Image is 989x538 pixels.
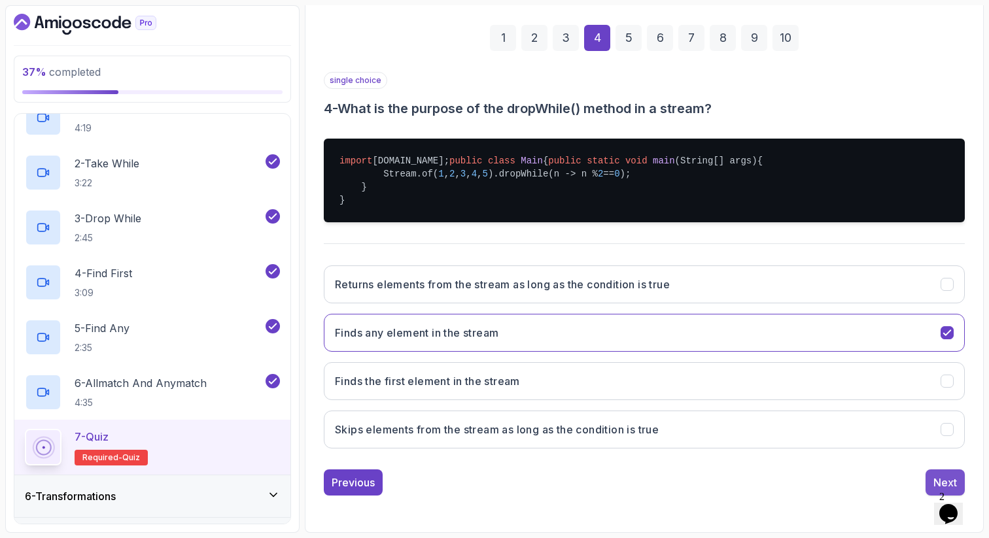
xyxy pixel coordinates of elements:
[598,169,603,179] span: 2
[339,156,372,166] span: import
[926,469,965,496] button: Next
[625,156,648,166] span: void
[653,156,675,166] span: main
[449,169,455,179] span: 2
[324,362,965,400] button: Finds the first element in the stream
[22,65,101,78] span: completed
[647,25,673,51] div: 6
[324,72,387,89] p: single choice
[521,156,543,166] span: Main
[678,25,704,51] div: 7
[324,411,965,448] button: Skips elements from the stream as long as the condition is true
[25,488,116,504] h3: 6 - Transformations
[490,25,516,51] div: 1
[584,25,610,51] div: 4
[14,475,290,517] button: 6-Transformations
[75,177,139,190] p: 3:22
[472,169,477,179] span: 4
[75,396,207,409] p: 4:35
[324,265,965,303] button: Returns elements from the stream as long as the condition is true
[82,452,122,463] span: Required-
[616,25,642,51] div: 5
[772,25,799,51] div: 10
[521,25,547,51] div: 2
[75,231,141,244] p: 2:45
[75,265,132,281] p: 4 - Find First
[335,422,659,437] h3: Skips elements from the stream as long as the condition is true
[25,209,280,246] button: 3-Drop While2:45
[335,325,498,341] h3: Finds any element in the stream
[25,154,280,191] button: 2-Take While3:22
[25,374,280,411] button: 6-Allmatch And Anymatch4:35
[75,375,207,391] p: 6 - Allmatch And Anymatch
[335,277,670,292] h3: Returns elements from the stream as long as the condition is true
[614,169,619,179] span: 0
[587,156,619,166] span: static
[75,320,130,336] p: 5 - Find Any
[25,99,280,136] button: 1-Filter4:19
[934,486,976,525] iframe: chat widget
[75,286,132,299] p: 3:09
[438,169,443,179] span: 1
[324,469,383,496] button: Previous
[25,429,280,465] button: 7-QuizRequired-quiz
[335,373,520,389] h3: Finds the first element in the stream
[741,25,767,51] div: 9
[324,139,965,222] pre: [DOMAIN_NAME]; { { Stream.of( , , , , ).dropWhile(n -> n % == ); } }
[324,99,965,118] h3: 4 - What is the purpose of the dropWhile() method in a stream?
[482,169,487,179] span: 5
[324,314,965,352] button: Finds any element in the stream
[460,169,466,179] span: 3
[122,452,140,463] span: quiz
[710,25,736,51] div: 8
[449,156,482,166] span: public
[22,65,46,78] span: 37 %
[675,156,757,166] span: (String[] args)
[553,25,579,51] div: 3
[75,156,139,171] p: 2 - Take While
[75,341,130,354] p: 2:35
[75,210,141,226] p: 3 - Drop While
[548,156,581,166] span: public
[75,122,109,135] p: 4:19
[25,319,280,356] button: 5-Find Any2:35
[25,264,280,301] button: 4-Find First3:09
[14,14,186,35] a: Dashboard
[933,475,957,490] div: Next
[75,429,109,445] p: 7 - Quiz
[332,475,375,490] div: Previous
[488,156,515,166] span: class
